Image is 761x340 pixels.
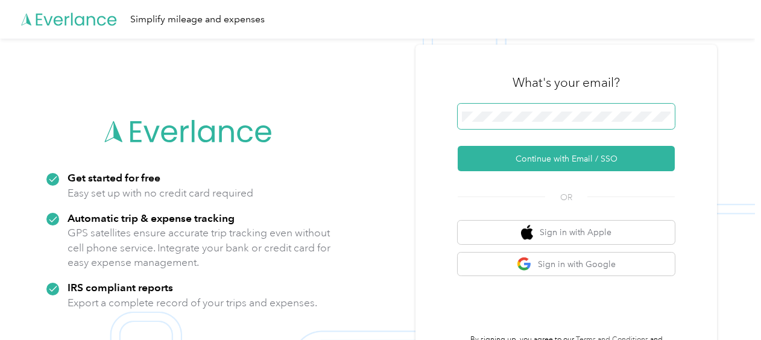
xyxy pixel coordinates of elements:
[521,225,533,240] img: apple logo
[68,295,317,310] p: Export a complete record of your trips and expenses.
[68,186,253,201] p: Easy set up with no credit card required
[545,191,587,204] span: OR
[458,221,675,244] button: apple logoSign in with Apple
[68,281,173,294] strong: IRS compliant reports
[68,171,160,184] strong: Get started for free
[130,12,265,27] div: Simplify mileage and expenses
[517,257,532,272] img: google logo
[458,253,675,276] button: google logoSign in with Google
[513,74,620,91] h3: What's your email?
[458,146,675,171] button: Continue with Email / SSO
[68,225,331,270] p: GPS satellites ensure accurate trip tracking even without cell phone service. Integrate your bank...
[68,212,235,224] strong: Automatic trip & expense tracking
